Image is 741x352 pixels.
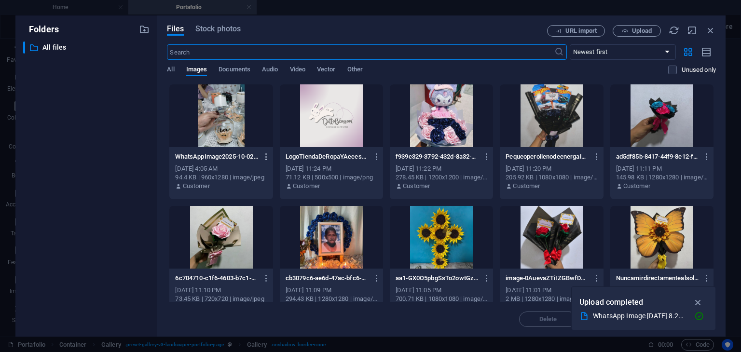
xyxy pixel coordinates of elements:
[175,286,267,295] div: [DATE] 11:10 PM
[506,286,597,295] div: [DATE] 11:01 PM
[669,25,679,36] i: Reload
[396,286,487,295] div: [DATE] 11:05 PM
[290,64,305,77] span: Video
[396,295,487,303] div: 700.71 KB | 1080x1080 | image/jpeg
[286,164,377,173] div: [DATE] 11:24 PM
[23,41,25,54] div: ​
[139,24,150,35] i: Create new folder
[547,25,605,37] button: URL import
[613,25,661,37] button: Upload
[175,173,267,182] div: 94.4 KB | 960x1280 | image/jpeg
[616,164,708,173] div: [DATE] 11:11 PM
[286,295,377,303] div: 294.43 KB | 1280x1280 | image/jpeg
[219,64,250,77] span: Documents
[579,296,643,309] p: Upload completed
[262,64,278,77] span: Audio
[705,25,716,36] i: Close
[513,182,540,190] p: Customer
[565,28,597,34] span: URL import
[286,152,369,161] p: LogoTiendaDeRopaYAccesoriosParaBebsTiernoRosa-1-RLZHkbpClVckSuYaZx_cSA.png
[286,173,377,182] div: 71.12 KB | 500x500 | image/png
[506,274,589,283] p: image-0AuevaZTiIZGBwfD1PFAdw.png
[506,173,597,182] div: 205.92 KB | 1080x1080 | image/jpeg
[195,23,241,35] span: Stock photos
[403,182,430,190] p: Customer
[506,164,597,173] div: [DATE] 11:20 PM
[506,295,597,303] div: 2 MB | 1280x1280 | image/png
[286,286,377,295] div: [DATE] 11:09 PM
[183,182,210,190] p: Customer
[293,182,320,190] p: Customer
[167,64,174,77] span: All
[317,64,336,77] span: Vector
[687,25,698,36] i: Minimize
[616,173,708,182] div: 145.98 KB | 1280x1280 | image/jpeg
[23,23,59,36] p: Folders
[175,295,267,303] div: 73.45 KB | 720x720 | image/jpeg
[42,42,132,53] p: All files
[347,64,363,77] span: Other
[616,274,699,283] p: Nuncamirdirectamentealsol.Encambiomirelgirasol.dittoblossomfloreseternasecuador-7GLz67GGwP1JU0ery...
[175,164,267,173] div: [DATE] 4:05 AM
[396,152,479,161] p: f939c329-3792-432d-8a32-2a03201b44d4-NR3IoYYJAvpcuDdnVCoBIQ.jpg
[632,28,652,34] span: Upload
[396,173,487,182] div: 278.45 KB | 1200x1200 | image/jpeg
[506,152,589,161] p: Pequeoperollenodeenergaigualquet.hotwheelsfloreseternasecuadordittoblossom-2kbIxoZIrDAp19L2yG1-7A...
[396,164,487,173] div: [DATE] 11:22 PM
[682,66,716,74] p: Displays only files that are not in use on the website. Files added during this session can still...
[167,23,184,35] span: Files
[286,274,369,283] p: cb3079c6-ae6d-47ac-bfc6-c5f61e928873-t6Zmx0M-HKXMS1v7l-gELQ.jpg
[616,152,699,161] p: ad5df85b-8417-44f9-8e12-f4faaaaee8da-RRbNGdxfF43lFd_wP1zd4w.jpg
[593,311,686,322] div: WhatsApp Image [DATE] 8.26.31 PM.jpeg
[396,274,479,283] p: aa1-GX0O5pbgSsTo2owtGzYuxg.jpg
[616,286,708,295] div: [DATE] 10:59 PM
[623,182,650,190] p: Customer
[175,152,258,161] p: WhatsAppImage2025-10-02at8.26.31PM-FZTO9IqF80Z6OW5OtnUXQQ.jpeg
[186,64,207,77] span: Images
[167,44,554,60] input: Search
[175,274,258,283] p: 6c704710-c1f6-4603-b7c1-e1273446371b-4JhNbKCNL37SrUPai6yJQQ.jpg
